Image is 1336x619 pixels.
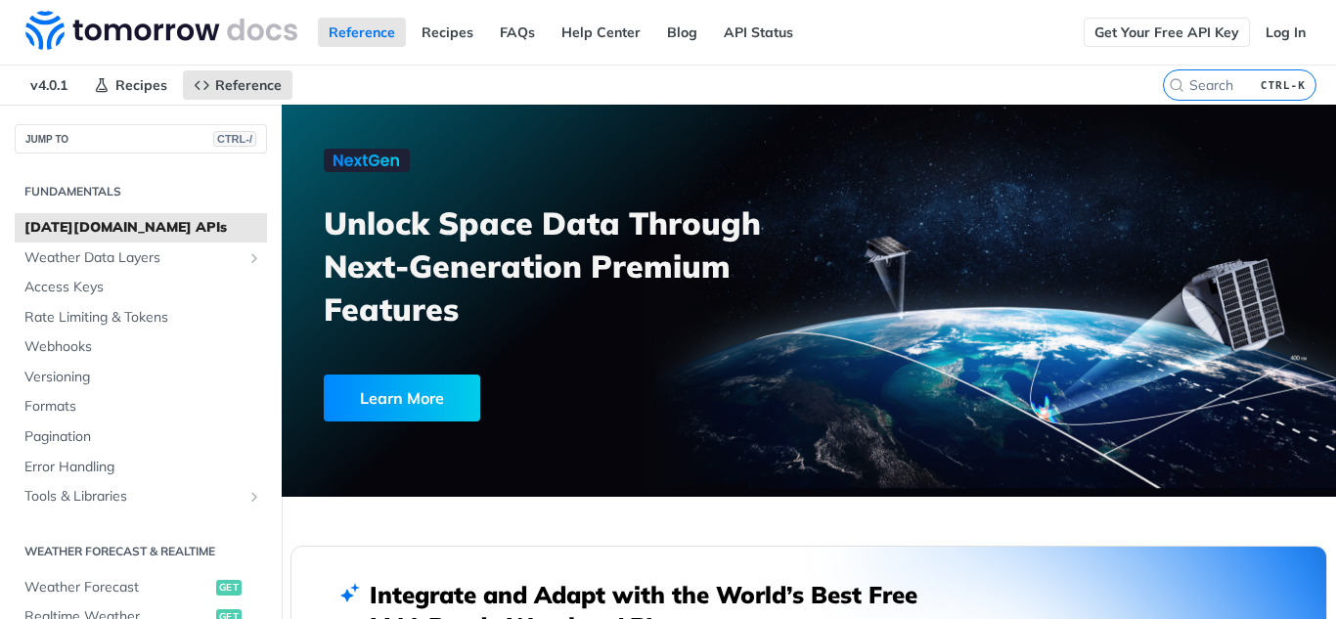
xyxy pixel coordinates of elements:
[20,70,78,100] span: v4.0.1
[15,243,267,273] a: Weather Data LayersShow subpages for Weather Data Layers
[15,422,267,452] a: Pagination
[25,11,297,50] img: Tomorrow.io Weather API Docs
[24,337,262,357] span: Webhooks
[24,578,211,597] span: Weather Forecast
[183,70,292,100] a: Reference
[15,453,267,482] a: Error Handling
[246,489,262,505] button: Show subpages for Tools & Libraries
[1169,77,1184,93] svg: Search
[24,248,242,268] span: Weather Data Layers
[15,543,267,560] h2: Weather Forecast & realtime
[24,308,262,328] span: Rate Limiting & Tokens
[246,250,262,266] button: Show subpages for Weather Data Layers
[324,149,410,172] img: NextGen
[24,458,262,477] span: Error Handling
[1084,18,1250,47] a: Get Your Free API Key
[213,131,256,147] span: CTRL-/
[15,124,267,154] button: JUMP TOCTRL-/
[215,76,282,94] span: Reference
[324,375,729,421] a: Learn More
[411,18,484,47] a: Recipes
[551,18,651,47] a: Help Center
[15,332,267,362] a: Webhooks
[24,368,262,387] span: Versioning
[24,487,242,507] span: Tools & Libraries
[15,482,267,511] a: Tools & LibrariesShow subpages for Tools & Libraries
[216,580,242,596] span: get
[83,70,178,100] a: Recipes
[15,303,267,332] a: Rate Limiting & Tokens
[713,18,804,47] a: API Status
[24,278,262,297] span: Access Keys
[15,392,267,421] a: Formats
[656,18,708,47] a: Blog
[1256,75,1311,95] kbd: CTRL-K
[324,375,480,421] div: Learn More
[24,397,262,417] span: Formats
[24,218,262,238] span: [DATE][DOMAIN_NAME] APIs
[15,213,267,243] a: [DATE][DOMAIN_NAME] APIs
[24,427,262,447] span: Pagination
[318,18,406,47] a: Reference
[324,201,830,331] h3: Unlock Space Data Through Next-Generation Premium Features
[115,76,167,94] span: Recipes
[489,18,546,47] a: FAQs
[15,183,267,200] h2: Fundamentals
[15,273,267,302] a: Access Keys
[15,573,267,602] a: Weather Forecastget
[15,363,267,392] a: Versioning
[1255,18,1316,47] a: Log In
